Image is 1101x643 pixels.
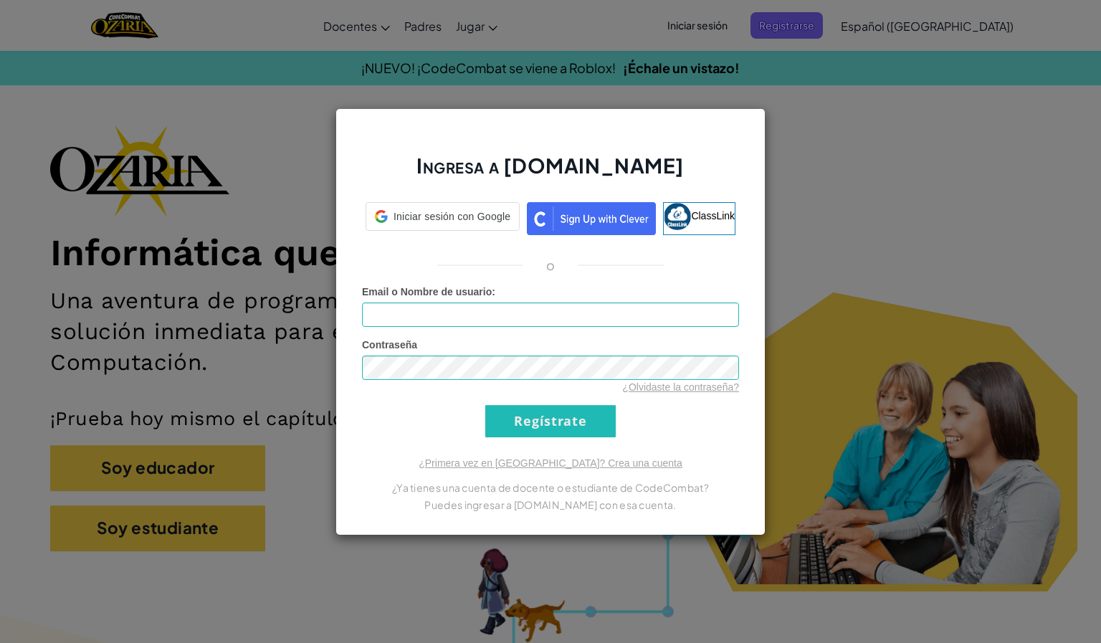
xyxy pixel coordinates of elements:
span: ClassLink [691,209,735,221]
p: Puedes ingresar a [DOMAIN_NAME] con esa cuenta. [362,496,739,513]
h2: Ingresa a [DOMAIN_NAME] [362,152,739,194]
span: Contraseña [362,339,417,351]
label: : [362,285,495,299]
p: o [546,257,555,274]
a: ¿Olvidaste la contraseña? [622,381,739,393]
span: Iniciar sesión con Google [394,209,510,224]
img: classlink-logo-small.png [664,203,691,230]
span: Email o Nombre de usuario [362,286,492,297]
div: Iniciar sesión con Google [366,202,520,231]
img: clever_sso_button@2x.png [527,202,656,235]
a: Iniciar sesión con Google [366,202,520,235]
a: ¿Primera vez en [GEOGRAPHIC_DATA]? Crea una cuenta [419,457,682,469]
p: ¿Ya tienes una cuenta de docente o estudiante de CodeCombat? [362,479,739,496]
input: Regístrate [485,405,616,437]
